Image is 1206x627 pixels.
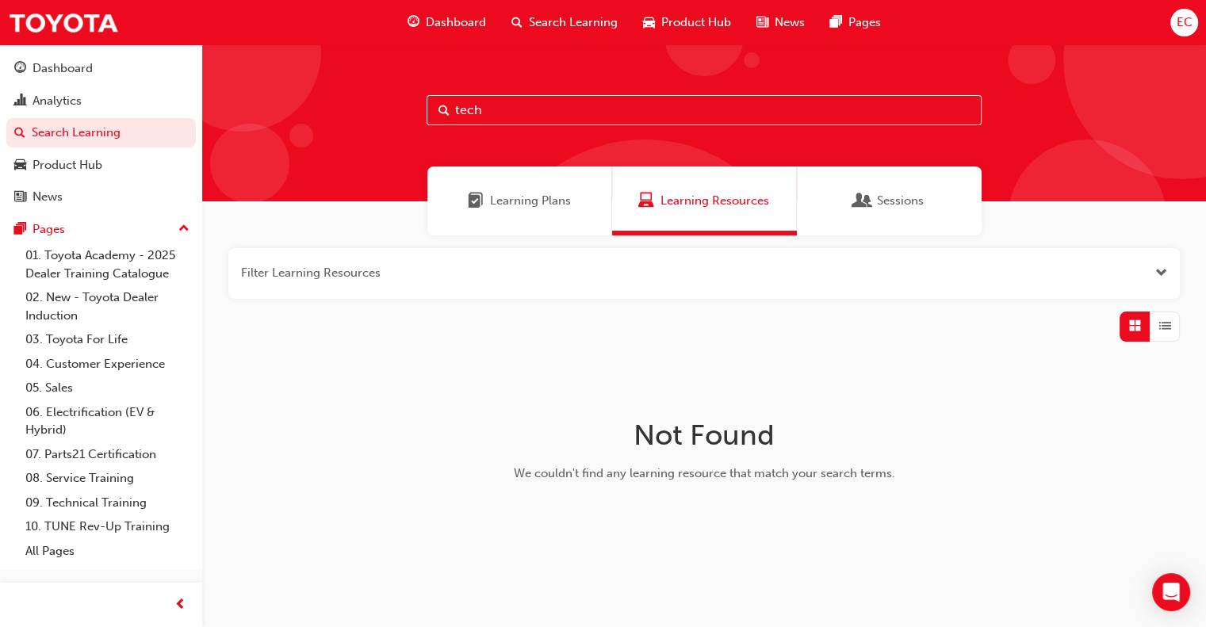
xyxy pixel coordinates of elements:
[426,13,486,32] span: Dashboard
[19,352,196,377] a: 04. Customer Experience
[797,166,982,235] a: SessionsSessions
[453,418,955,453] h1: Not Found
[14,126,25,140] span: search-icon
[19,285,196,327] a: 02. New - Toyota Dealer Induction
[612,166,797,235] a: Learning ResourcesLearning Resources
[395,6,499,39] a: guage-iconDashboard
[178,219,190,239] span: up-icon
[19,442,196,467] a: 07. Parts21 Certification
[6,151,196,180] a: Product Hub
[1129,317,1141,335] span: Grid
[14,223,26,237] span: pages-icon
[6,215,196,244] button: Pages
[33,59,93,78] div: Dashboard
[830,13,842,32] span: pages-icon
[1176,13,1192,32] span: EC
[19,327,196,352] a: 03. Toyota For Life
[817,6,894,39] a: pages-iconPages
[19,376,196,400] a: 05. Sales
[660,192,769,210] span: Learning Resources
[174,595,186,615] span: prev-icon
[511,13,523,32] span: search-icon
[438,101,450,120] span: Search
[6,86,196,116] a: Analytics
[6,182,196,212] a: News
[19,539,196,564] a: All Pages
[6,54,196,83] a: Dashboard
[1155,264,1167,282] button: Open the filter
[19,466,196,491] a: 08. Service Training
[19,514,196,539] a: 10. TUNE Rev-Up Training
[848,13,881,32] span: Pages
[8,5,119,40] img: Trak
[643,13,655,32] span: car-icon
[744,6,817,39] a: news-iconNews
[408,13,419,32] span: guage-icon
[14,94,26,109] span: chart-icon
[529,13,618,32] span: Search Learning
[19,491,196,515] a: 09. Technical Training
[14,190,26,205] span: news-icon
[661,13,731,32] span: Product Hub
[14,62,26,76] span: guage-icon
[499,6,630,39] a: search-iconSearch Learning
[1170,9,1198,36] button: EC
[6,118,196,147] a: Search Learning
[19,243,196,285] a: 01. Toyota Academy - 2025 Dealer Training Catalogue
[33,220,65,239] div: Pages
[453,465,955,483] div: We couldn't find any learning resource that match your search terms.
[490,192,571,210] span: Learning Plans
[1152,573,1190,611] div: Open Intercom Messenger
[33,92,82,110] div: Analytics
[877,192,924,210] span: Sessions
[19,400,196,442] a: 06. Electrification (EV & Hybrid)
[427,166,612,235] a: Learning PlansLearning Plans
[630,6,744,39] a: car-iconProduct Hub
[6,51,196,215] button: DashboardAnalyticsSearch LearningProduct HubNews
[427,95,982,125] input: Search...
[33,156,102,174] div: Product Hub
[1159,317,1171,335] span: List
[855,192,871,210] span: Sessions
[775,13,805,32] span: News
[468,192,484,210] span: Learning Plans
[638,192,654,210] span: Learning Resources
[14,159,26,173] span: car-icon
[756,13,768,32] span: news-icon
[33,188,63,206] div: News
